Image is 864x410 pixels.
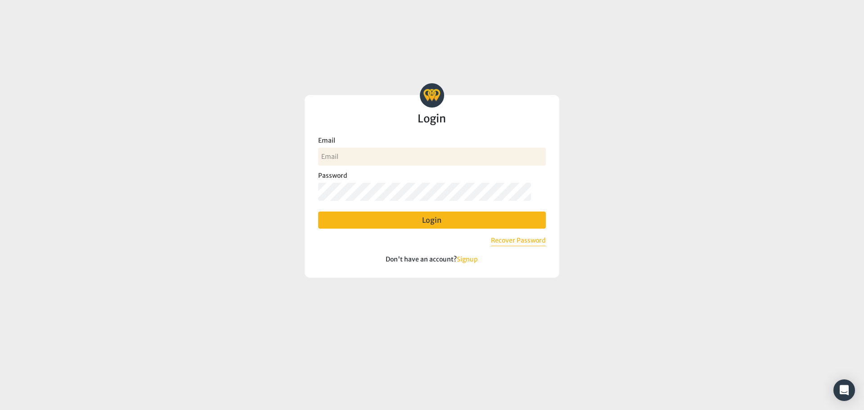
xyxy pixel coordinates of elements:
[318,255,546,264] p: Don't have an account?
[318,113,546,125] h2: Login
[318,148,546,166] input: Email
[318,171,546,180] label: Password
[318,135,546,145] label: Email
[457,255,478,263] a: Signup
[491,236,546,246] button: Recover Password
[833,379,855,401] div: Open Intercom Messenger
[318,212,546,229] button: Login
